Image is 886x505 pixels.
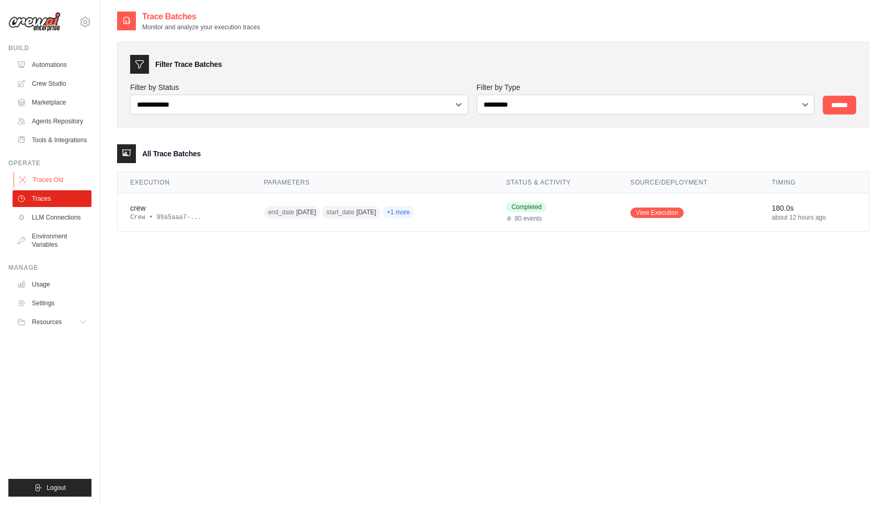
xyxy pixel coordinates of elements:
th: Source/Deployment [618,172,759,193]
button: Resources [13,314,91,330]
h2: Trace Batches [142,10,260,23]
p: Monitor and analyze your execution traces [142,23,260,31]
h3: Filter Trace Batches [155,59,222,70]
a: LLM Connections [13,209,91,226]
label: Filter by Status [130,82,468,93]
div: 180.0s [772,203,856,213]
a: Marketplace [13,94,91,111]
a: Environment Variables [13,228,91,253]
div: about 12 hours ago [772,213,856,222]
div: crew [130,203,239,213]
span: [DATE] [356,208,376,216]
img: Logo [8,12,61,32]
tr: View details for crew execution [118,193,869,232]
th: Timing [760,172,869,193]
div: end_date: 1 September, start_date: 23 September, website_domain: https://www.tomsmechanical.com [264,204,465,221]
span: Resources [32,318,62,326]
th: Status & Activity [493,172,618,193]
div: Operate [8,159,91,167]
a: Usage [13,276,91,293]
a: View Execution [630,208,684,218]
span: Completed [506,202,547,212]
span: Logout [47,484,66,492]
a: Traces [13,190,91,207]
span: start_date [326,208,354,216]
div: Crew • 99a5aaa7-... [130,213,239,222]
a: Crew Studio [13,75,91,92]
a: Agents Repository [13,113,91,130]
a: Tools & Integrations [13,132,91,148]
span: 80 events [514,214,542,223]
th: Parameters [251,172,494,193]
th: Execution [118,172,251,193]
button: Logout [8,479,91,497]
label: Filter by Type [477,82,815,93]
a: Automations [13,56,91,73]
span: end_date [268,208,294,216]
a: Traces Old [14,171,93,188]
a: Settings [13,295,91,312]
div: Build [8,44,91,52]
span: +1 more [383,206,414,219]
span: [DATE] [296,208,316,216]
div: Manage [8,263,91,272]
h3: All Trace Batches [142,148,201,159]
